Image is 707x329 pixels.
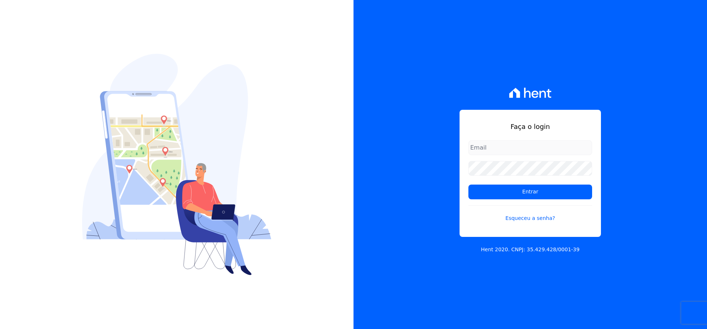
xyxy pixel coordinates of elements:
[468,205,592,222] a: Esqueceu a senha?
[468,185,592,199] input: Entrar
[468,140,592,155] input: Email
[82,54,271,275] img: Login
[468,122,592,132] h1: Faça o login
[481,246,580,253] p: Hent 2020. CNPJ: 35.429.428/0001-39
